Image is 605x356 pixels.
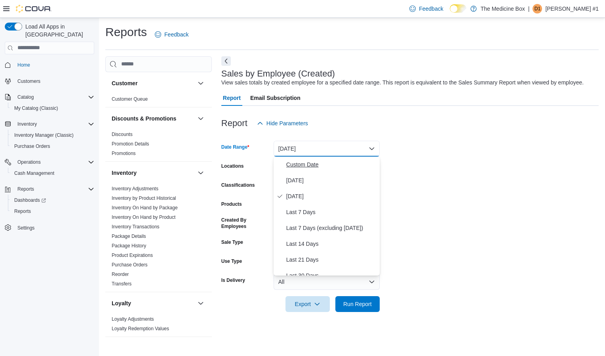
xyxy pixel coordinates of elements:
[17,121,37,127] span: Inventory
[11,195,49,205] a: Dashboards
[17,159,41,165] span: Operations
[112,186,158,191] a: Inventory Adjustments
[266,119,308,127] span: Hide Parameters
[17,94,34,100] span: Catalog
[11,103,94,113] span: My Catalog (Classic)
[545,4,599,13] p: [PERSON_NAME] #1
[274,274,380,290] button: All
[112,141,149,147] a: Promotion Details
[14,132,74,138] span: Inventory Manager (Classic)
[11,195,94,205] span: Dashboards
[17,186,34,192] span: Reports
[11,168,94,178] span: Cash Management
[14,157,44,167] button: Operations
[11,103,61,113] a: My Catalog (Classic)
[112,253,153,258] a: Product Expirations
[221,201,242,207] label: Products
[406,1,446,17] a: Feedback
[14,119,94,129] span: Inventory
[112,325,169,332] span: Loyalty Redemption Values
[14,208,31,214] span: Reports
[17,62,30,68] span: Home
[112,281,131,287] a: Transfers
[2,92,97,103] button: Catalog
[11,207,94,216] span: Reports
[8,130,97,141] button: Inventory Manager (Classic)
[14,77,44,86] a: Customers
[112,224,160,230] a: Inventory Transactions
[286,191,377,201] span: [DATE]
[290,296,325,312] span: Export
[286,239,377,249] span: Last 14 Days
[11,168,57,178] a: Cash Management
[286,223,377,233] span: Last 7 Days (excluding [DATE])
[221,277,245,283] label: Is Delivery
[14,60,33,70] a: Home
[14,60,94,70] span: Home
[8,103,97,114] button: My Catalog (Classic)
[112,169,137,177] h3: Inventory
[11,142,94,151] span: Purchase Orders
[221,217,270,230] label: Created By Employees
[14,92,37,102] button: Catalog
[8,206,97,217] button: Reports
[450,4,466,13] input: Dark Mode
[286,176,377,185] span: [DATE]
[335,296,380,312] button: Run Report
[285,296,330,312] button: Export
[286,160,377,169] span: Custom Date
[2,184,97,195] button: Reports
[112,214,175,220] a: Inventory On Hand by Product
[14,184,94,194] span: Reports
[112,79,137,87] h3: Customer
[2,222,97,233] button: Settings
[112,262,148,268] span: Purchase Orders
[221,239,243,245] label: Sale Type
[152,27,192,42] a: Feedback
[112,272,129,277] a: Reorder
[112,131,133,138] span: Discounts
[8,141,97,152] button: Purchase Orders
[274,141,380,157] button: [DATE]
[112,205,178,211] span: Inventory On Hand by Package
[535,4,540,13] span: D1
[196,114,205,123] button: Discounts & Promotions
[2,75,97,87] button: Customers
[286,255,377,264] span: Last 21 Days
[112,96,148,102] a: Customer Queue
[112,224,160,230] span: Inventory Transactions
[223,90,241,106] span: Report
[16,5,51,13] img: Cova
[528,4,530,13] p: |
[11,130,94,140] span: Inventory Manager (Classic)
[14,223,38,233] a: Settings
[5,56,94,254] nav: Complex example
[112,195,176,201] span: Inventory by Product Historical
[105,24,147,40] h1: Reports
[196,299,205,308] button: Loyalty
[112,326,169,331] a: Loyalty Redemption Values
[221,78,584,87] div: View sales totals by created employee for a specified date range. This report is equivalent to th...
[14,197,46,203] span: Dashboards
[221,144,249,150] label: Date Range
[112,205,178,211] a: Inventory On Hand by Package
[343,300,372,308] span: Run Report
[112,169,194,177] button: Inventory
[14,143,50,149] span: Purchase Orders
[112,115,176,122] h3: Discounts & Promotions
[112,281,131,287] span: Transfers
[274,157,380,276] div: Select listbox
[14,105,58,111] span: My Catalog (Classic)
[11,142,53,151] a: Purchase Orders
[8,168,97,179] button: Cash Management
[14,92,94,102] span: Catalog
[105,314,212,337] div: Loyalty
[2,59,97,71] button: Home
[112,316,154,322] a: Loyalty Adjustments
[112,150,136,157] span: Promotions
[221,182,255,188] label: Classifications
